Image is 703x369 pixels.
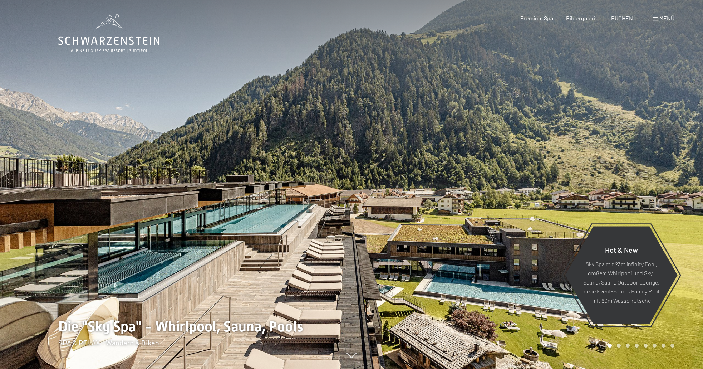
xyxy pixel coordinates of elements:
div: Carousel Page 4 [635,344,639,348]
p: Sky Spa mit 23m Infinity Pool, großem Whirlpool und Sky-Sauna, Sauna Outdoor Lounge, neue Event-S... [582,259,660,305]
div: Carousel Page 7 [662,344,665,348]
div: Carousel Page 1 (Current Slide) [608,344,612,348]
div: Carousel Page 2 [617,344,621,348]
a: Premium Spa [520,15,553,21]
div: Carousel Page 8 [670,344,674,348]
a: BUCHEN [611,15,633,21]
div: Carousel Page 6 [653,344,657,348]
span: Menü [659,15,674,21]
div: Carousel Pagination [605,344,674,348]
div: Carousel Page 5 [644,344,648,348]
a: Hot & New Sky Spa mit 23m Infinity Pool, großem Whirlpool und Sky-Sauna, Sauna Outdoor Lounge, ne... [565,226,678,324]
div: Carousel Page 3 [626,344,630,348]
a: Bildergalerie [566,15,599,21]
span: Hot & New [605,245,638,254]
